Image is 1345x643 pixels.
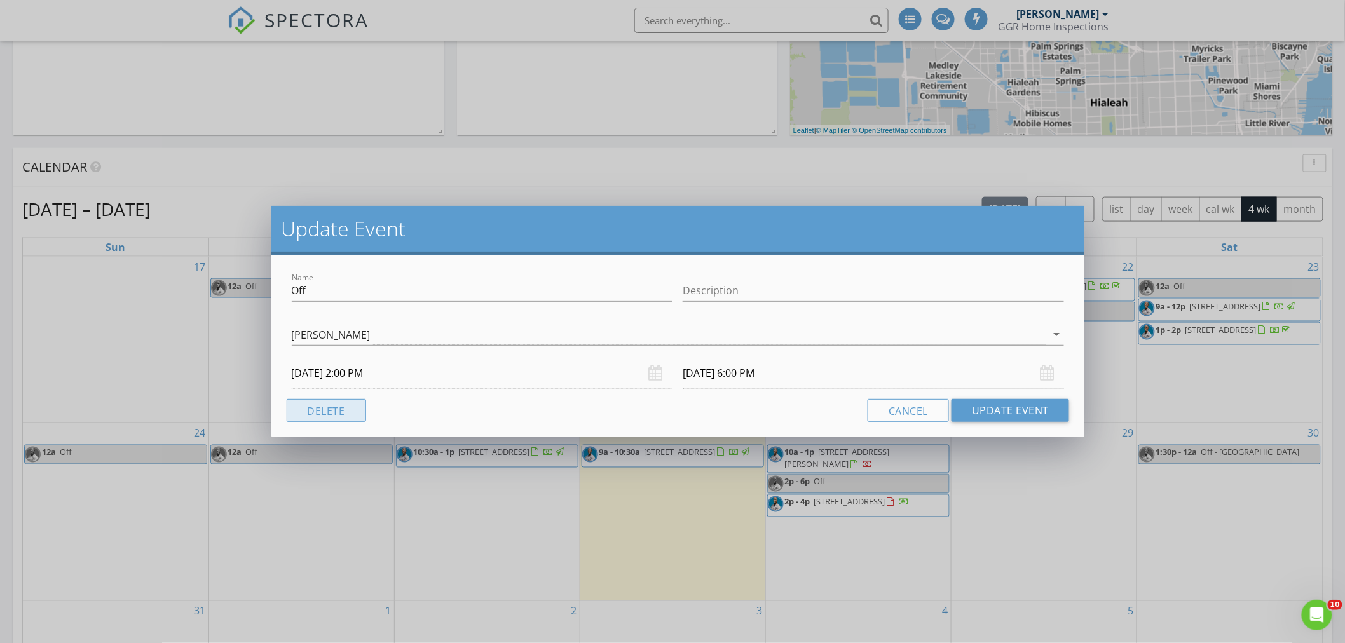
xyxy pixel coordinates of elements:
[1302,600,1332,630] iframe: Intercom live chat
[292,358,673,389] input: Select date
[287,399,366,422] button: Delete
[868,399,949,422] button: Cancel
[292,329,371,341] div: [PERSON_NAME]
[952,399,1069,422] button: Update Event
[1049,327,1064,342] i: arrow_drop_down
[282,216,1075,241] h2: Update Event
[683,358,1064,389] input: Select date
[1328,600,1342,610] span: 10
